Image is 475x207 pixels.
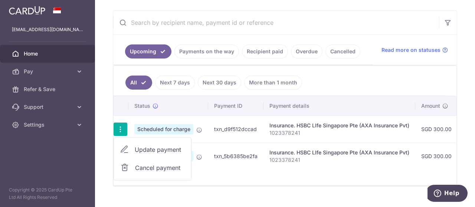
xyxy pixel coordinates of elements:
[269,129,409,137] p: 1023378241
[421,102,440,110] span: Amount
[269,149,409,156] div: Insurance. HSBC LIfe Singapore Pte (AXA Insurance Pvt)
[113,11,439,34] input: Search by recipient name, payment id or reference
[242,44,288,59] a: Recipient paid
[198,76,241,90] a: Next 30 days
[427,185,468,203] iframe: Opens a widget where you can find more information
[208,116,263,143] td: txn_d9f512dccad
[269,156,409,164] p: 1023378241
[9,6,45,15] img: CardUp
[125,44,171,59] a: Upcoming
[134,124,193,134] span: Scheduled for charge
[415,116,458,143] td: SGD 300.00
[134,102,150,110] span: Status
[24,103,73,111] span: Support
[208,143,263,170] td: txn_5b6385be2fa
[269,122,409,129] div: Insurance. HSBC LIfe Singapore Pte (AXA Insurance Pvt)
[291,44,322,59] a: Overdue
[24,68,73,75] span: Pay
[263,96,415,116] th: Payment details
[381,46,440,54] span: Read more on statuses
[24,50,73,57] span: Home
[381,46,448,54] a: Read more on statuses
[24,86,73,93] span: Refer & Save
[415,143,458,170] td: SGD 300.00
[24,121,73,128] span: Settings
[244,76,302,90] a: More than 1 month
[125,76,152,90] a: All
[325,44,360,59] a: Cancelled
[155,76,195,90] a: Next 7 days
[208,96,263,116] th: Payment ID
[174,44,239,59] a: Payments on the way
[12,26,83,33] p: [EMAIL_ADDRESS][DOMAIN_NAME]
